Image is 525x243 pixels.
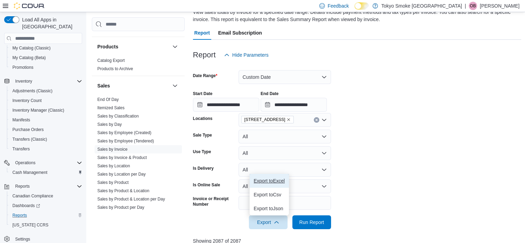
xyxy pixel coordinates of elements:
a: Promotions [10,63,36,72]
span: Feedback [328,2,349,9]
span: Purchase Orders [10,125,82,134]
span: My Catalog (Classic) [10,44,82,52]
span: Adjustments (Classic) [10,87,82,95]
p: Tokyo Smoke [GEOGRAPHIC_DATA] [381,2,462,10]
span: Catalog Export [97,58,125,63]
span: Reports [12,182,82,190]
button: Promotions [7,63,85,72]
input: Press the down key to open a popover containing a calendar. [261,98,327,112]
button: Clear input [314,117,319,123]
a: My Catalog (Classic) [10,44,54,52]
a: Transfers (Classic) [10,135,50,143]
span: Washington CCRS [10,221,82,229]
label: Sale Type [193,132,212,138]
span: Sales by Classification [97,113,139,119]
span: Adjustments (Classic) [12,88,52,94]
button: Reports [7,211,85,220]
span: Cash Management [12,170,47,175]
a: Sales by Invoice [97,147,127,152]
span: Inventory Count [10,96,82,105]
span: Reports [10,211,82,219]
a: Inventory Manager (Classic) [10,106,67,114]
a: Itemized Sales [97,105,125,110]
button: Run Report [292,215,331,229]
button: All [239,163,331,177]
span: Dashboards [10,202,82,210]
a: Sales by Day [97,122,122,127]
button: Export toCsv [250,188,289,202]
button: Reports [1,181,85,191]
button: Custom Date [239,70,331,84]
span: Operations [12,159,82,167]
button: All [239,179,331,193]
label: End Date [261,91,279,96]
button: Operations [12,159,38,167]
h3: Report [193,51,216,59]
button: Transfers [7,144,85,154]
button: Export toJson [250,202,289,215]
button: Reports [12,182,32,190]
span: Inventory [12,77,82,85]
button: Export toExcel [250,174,289,188]
span: 94 Cumberland St [241,116,294,123]
img: Cova [14,2,45,9]
button: Open list of options [321,117,327,123]
a: Sales by Product & Location per Day [97,197,165,202]
label: Invoice or Receipt Number [193,196,236,207]
h3: Products [97,43,118,50]
span: Promotions [12,65,33,70]
span: Reports [12,213,27,218]
button: All [239,130,331,143]
a: Sales by Employee (Created) [97,130,152,135]
span: Purchase Orders [12,127,44,132]
a: Sales by Location [97,163,130,168]
button: My Catalog (Beta) [7,53,85,63]
button: Adjustments (Classic) [7,86,85,96]
a: End Of Day [97,97,119,102]
a: My Catalog (Beta) [10,54,49,62]
span: Hide Parameters [232,52,269,58]
label: Is Online Sale [193,182,220,188]
span: [US_STATE] CCRS [12,222,48,228]
span: My Catalog (Beta) [12,55,46,60]
span: Sales by Product per Day [97,205,144,210]
button: Purchase Orders [7,125,85,134]
button: Inventory [12,77,35,85]
span: Sales by Invoice [97,147,127,152]
a: Sales by Invoice & Product [97,155,147,160]
span: Transfers (Classic) [12,137,47,142]
span: Sales by Product & Location [97,188,149,194]
a: Cash Management [10,168,50,177]
span: Sales by Location per Day [97,171,146,177]
a: Sales by Employee (Tendered) [97,139,154,143]
div: View sales totals by invoice for a specified date range. Details include payment methods and tax ... [193,9,518,23]
input: Press the down key to open a popover containing a calendar. [193,98,259,112]
div: Sales [92,95,185,214]
label: Is Delivery [193,166,214,171]
span: Transfers [12,146,30,152]
span: Export to Json [254,206,285,211]
a: Inventory Count [10,96,45,105]
button: Inventory Manager (Classic) [7,105,85,115]
button: Cash Management [7,168,85,177]
span: Sales by Location [97,163,130,169]
span: Manifests [10,116,82,124]
a: Transfers [10,145,32,153]
span: Sales by Employee (Tendered) [97,138,154,144]
p: | [465,2,466,10]
button: Inventory Count [7,96,85,105]
span: Products to Archive [97,66,133,72]
a: Dashboards [7,201,85,211]
a: Dashboards [10,202,43,210]
a: Products to Archive [97,66,133,71]
span: Export [253,215,283,229]
button: My Catalog (Classic) [7,43,85,53]
a: Sales by Location per Day [97,172,146,177]
button: Export [249,215,288,229]
button: Transfers (Classic) [7,134,85,144]
span: Export to Csv [254,192,285,197]
span: [STREET_ADDRESS] [244,116,285,123]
